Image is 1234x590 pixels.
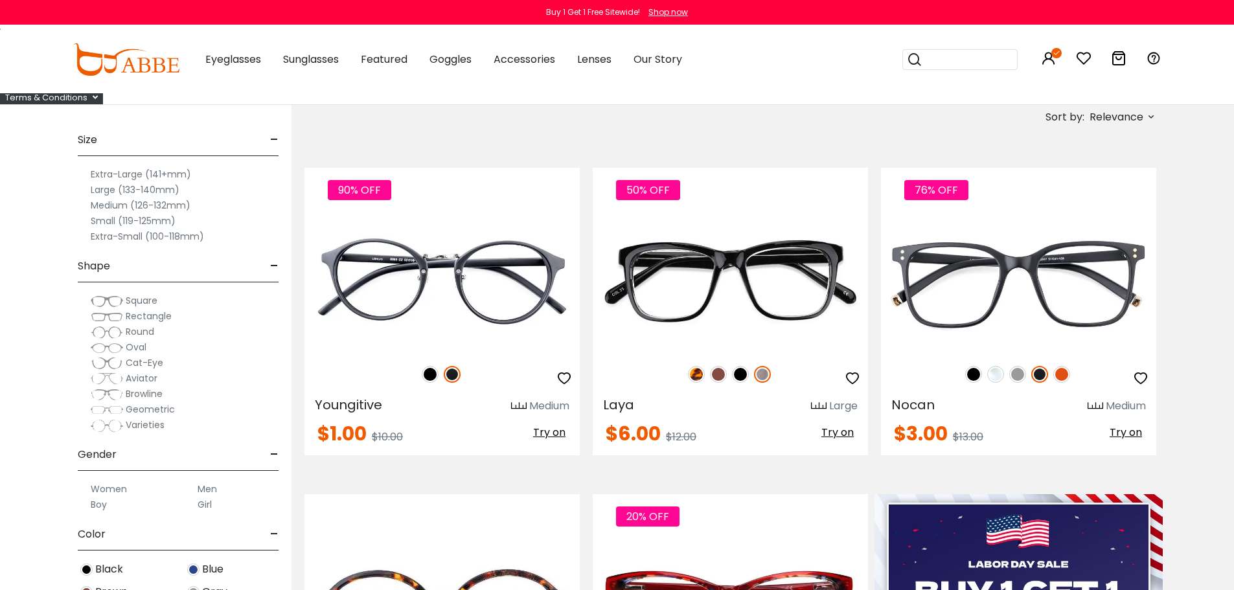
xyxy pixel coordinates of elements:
[1009,366,1026,383] img: Gray
[270,251,279,282] span: -
[811,402,827,411] img: size ruler
[91,357,123,370] img: Cat-Eye.png
[91,326,123,339] img: Round.png
[444,366,461,383] img: Matte Black
[328,180,391,200] span: 90% OFF
[91,229,204,244] label: Extra-Small (100-118mm)
[965,366,982,383] img: Black
[648,6,688,18] div: Shop now
[529,424,569,441] button: Try on
[126,310,172,323] span: Rectangle
[198,481,217,497] label: Men
[91,372,123,385] img: Aviator.png
[894,420,948,448] span: $3.00
[953,429,983,444] span: $13.00
[533,425,566,440] span: Try on
[710,366,727,383] img: Brown
[754,366,771,383] img: Gun
[91,166,191,182] label: Extra-Large (141+mm)
[829,398,858,414] div: Large
[270,439,279,470] span: -
[126,403,175,416] span: Geometric
[616,506,680,527] span: 20% OFF
[666,429,696,444] span: $12.00
[494,52,555,67] span: Accessories
[283,52,339,67] span: Sunglasses
[91,295,123,308] img: Square.png
[732,366,749,383] img: Black
[198,497,212,512] label: Girl
[577,52,611,67] span: Lenses
[73,43,179,76] img: abbeglasses.com
[603,396,634,414] span: Laya
[270,124,279,155] span: -
[1106,424,1146,441] button: Try on
[91,198,190,213] label: Medium (126-132mm)
[891,396,935,414] span: Nocan
[1110,425,1142,440] span: Try on
[270,519,279,550] span: -
[91,213,176,229] label: Small (119-125mm)
[1090,106,1143,129] span: Relevance
[205,52,261,67] span: Eyeglasses
[372,429,403,444] span: $10.00
[1031,366,1048,383] img: Matte Black
[202,562,223,577] span: Blue
[606,420,661,448] span: $6.00
[642,6,688,17] a: Shop now
[317,420,367,448] span: $1.00
[126,372,157,385] span: Aviator
[817,424,858,441] button: Try on
[91,403,123,416] img: Geometric.png
[1053,366,1070,383] img: Orange
[593,214,868,352] img: Gun Laya - Plastic ,Universal Bridge Fit
[78,439,117,470] span: Gender
[634,52,682,67] span: Our Story
[126,356,163,369] span: Cat-Eye
[429,52,472,67] span: Goggles
[126,418,165,431] span: Varieties
[91,419,123,433] img: Varieties.png
[91,341,123,354] img: Oval.png
[126,341,146,354] span: Oval
[881,214,1156,352] img: Matte-black Nocan - TR ,Universal Bridge Fit
[78,124,97,155] span: Size
[1045,109,1084,124] span: Sort by:
[80,563,93,576] img: Black
[91,497,107,512] label: Boy
[987,366,1004,383] img: Clear
[1088,402,1103,411] img: size ruler
[78,519,106,550] span: Color
[529,398,569,414] div: Medium
[78,251,110,282] span: Shape
[126,294,157,307] span: Square
[361,52,407,67] span: Featured
[688,366,705,383] img: Leopard
[821,425,854,440] span: Try on
[1106,398,1146,414] div: Medium
[187,563,200,576] img: Blue
[315,396,382,414] span: Youngitive
[91,481,127,497] label: Women
[511,402,527,411] img: size ruler
[904,180,968,200] span: 76% OFF
[95,562,123,577] span: Black
[304,214,580,352] img: Matte-black Youngitive - Plastic ,Adjust Nose Pads
[126,325,154,338] span: Round
[422,366,439,383] img: Black
[616,180,680,200] span: 50% OFF
[91,182,179,198] label: Large (133-140mm)
[546,6,640,18] div: Buy 1 Get 1 Free Sitewide!
[91,310,123,323] img: Rectangle.png
[91,388,123,401] img: Browline.png
[126,387,163,400] span: Browline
